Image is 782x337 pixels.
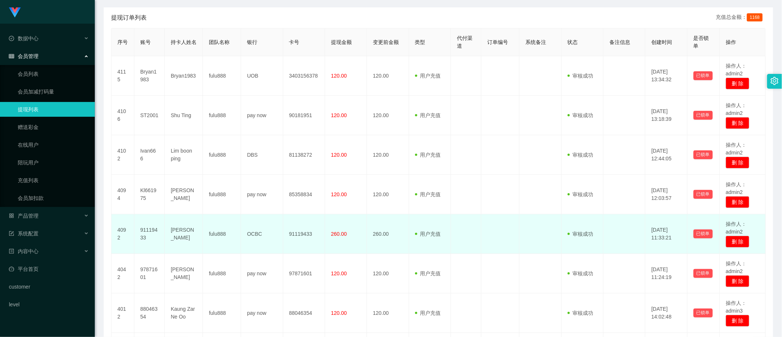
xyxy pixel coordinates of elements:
[367,293,409,333] td: 120.00
[9,249,14,254] i: 图标: profile
[645,254,687,293] td: [DATE] 11:24:19
[568,39,578,45] span: 状态
[111,254,134,293] td: 4042
[9,53,39,59] span: 会员管理
[165,214,203,254] td: [PERSON_NAME]
[568,73,594,79] span: 审核成功
[111,214,134,254] td: 4092
[18,191,89,205] a: 会员加扣款
[415,310,441,316] span: 用户充值
[165,293,203,333] td: Kaung Zar Ne Oo
[373,39,399,45] span: 变更前金额
[283,56,325,96] td: 3403156378
[9,54,14,59] i: 图标: table
[367,135,409,175] td: 120.00
[568,152,594,158] span: 审核成功
[9,213,39,219] span: 产品管理
[568,231,594,237] span: 审核成功
[367,56,409,96] td: 120.00
[694,269,713,278] button: 已锁单
[568,112,594,118] span: 审核成功
[694,190,713,199] button: 已锁单
[9,248,39,254] span: 内容中心
[694,71,713,80] button: 已锁单
[694,150,713,159] button: 已锁单
[645,96,687,135] td: [DATE] 13:18:39
[415,112,441,118] span: 用户充值
[134,56,165,96] td: Bryan1983
[645,214,687,254] td: [DATE] 11:33:21
[694,309,713,317] button: 已锁单
[568,191,594,197] span: 审核成功
[117,39,128,45] span: 序号
[18,120,89,135] a: 赠送彩金
[726,102,746,116] span: 操作人：admin2
[165,56,203,96] td: Bryan1983
[726,261,746,274] span: 操作人：admin2
[331,191,347,197] span: 120.00
[694,35,709,49] span: 是否锁单
[694,111,713,120] button: 已锁单
[487,39,508,45] span: 订单编号
[415,231,441,237] span: 用户充值
[283,135,325,175] td: 81138272
[111,293,134,333] td: 4012
[165,254,203,293] td: [PERSON_NAME]
[134,175,165,214] td: Kl661975
[171,39,197,45] span: 持卡人姓名
[331,152,347,158] span: 120.00
[9,231,39,236] span: 系统配置
[203,214,241,254] td: fulu888
[9,231,14,236] i: 图标: form
[241,175,283,214] td: pay now
[9,36,14,41] i: 图标: check-circle-o
[203,293,241,333] td: fulu888
[645,175,687,214] td: [DATE] 12:03:57
[726,142,746,156] span: 操作人：admin2
[331,39,352,45] span: 提现金额
[241,56,283,96] td: UOB
[9,35,39,41] span: 数据中心
[694,229,713,238] button: 已锁单
[203,175,241,214] td: fulu888
[283,96,325,135] td: 90181951
[283,214,325,254] td: 91119433
[111,56,134,96] td: 4115
[367,175,409,214] td: 120.00
[716,13,766,22] div: 充值总金额：
[331,73,347,79] span: 120.00
[134,254,165,293] td: 97871601
[747,13,763,21] span: 1168
[203,135,241,175] td: fulu888
[247,39,257,45] span: 银行
[331,310,347,316] span: 120.00
[289,39,300,45] span: 卡号
[241,135,283,175] td: DBS
[651,39,672,45] span: 创建时间
[209,39,230,45] span: 团队名称
[283,175,325,214] td: 85358834
[111,96,134,135] td: 4106
[241,293,283,333] td: pay now
[203,56,241,96] td: fulu888
[415,39,425,45] span: 类型
[283,293,325,333] td: 88046354
[140,39,151,45] span: 账号
[9,262,89,276] a: 图标: dashboard平台首页
[367,214,409,254] td: 260.00
[645,135,687,175] td: [DATE] 12:44:05
[9,213,14,218] i: 图标: appstore-o
[18,84,89,99] a: 会员加减打码量
[645,293,687,333] td: [DATE] 14:02:48
[367,254,409,293] td: 120.00
[726,300,746,314] span: 操作人：admin3
[726,315,749,327] button: 删 除
[165,175,203,214] td: [PERSON_NAME]
[18,137,89,152] a: 在线用户
[331,231,347,237] span: 260.00
[609,39,630,45] span: 备注信息
[9,7,21,18] img: logo.9652507e.png
[645,56,687,96] td: [DATE] 13:34:32
[241,214,283,254] td: OCBC
[241,96,283,135] td: pay now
